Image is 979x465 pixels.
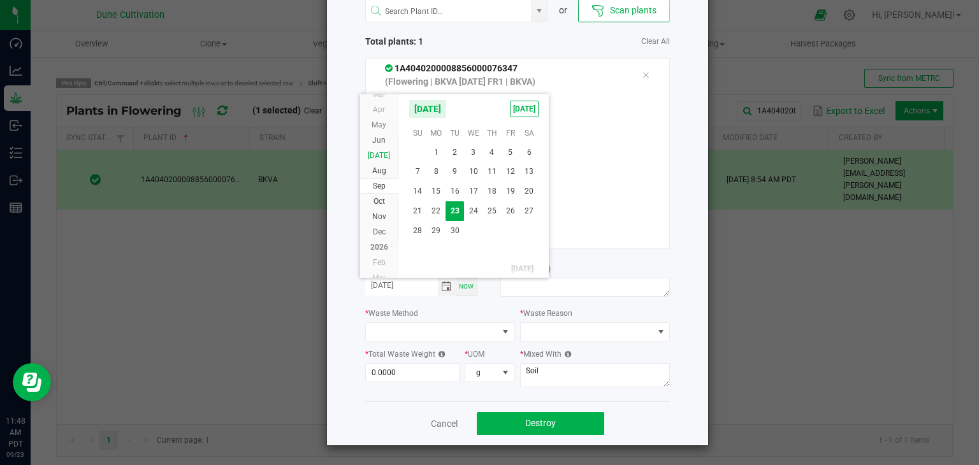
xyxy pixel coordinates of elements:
[409,182,427,201] span: 14
[501,182,519,201] td: Friday, September 19, 2025
[446,143,464,162] span: 2
[427,182,446,201] td: Monday, September 15, 2025
[465,348,484,360] label: UOM
[464,182,482,201] span: 17
[446,182,464,201] span: 16
[427,182,446,201] span: 15
[427,221,446,241] span: 29
[365,278,438,294] input: Date
[372,136,386,145] span: Jun
[482,182,501,201] span: 18
[446,162,464,182] td: Tuesday, September 9, 2025
[446,162,464,182] span: 9
[520,124,539,143] th: Sa
[464,162,482,182] td: Wednesday, September 10, 2025
[368,151,390,160] span: [DATE]
[477,412,604,435] button: Destroy
[520,201,539,221] span: 27
[373,197,385,206] span: Oct
[501,124,519,143] th: Fr
[438,278,456,296] span: Toggle calendar
[365,348,445,360] label: Total Waste Weight
[459,283,474,290] span: Now
[446,124,464,143] th: Tu
[435,350,445,358] i: The total weight of all destroyed plants, will be averaged before syncing to METRC.
[427,201,446,221] span: 22
[520,162,539,182] td: Saturday, September 13, 2025
[520,143,539,162] span: 6
[465,364,498,382] span: g
[372,212,386,221] span: Nov
[365,308,418,319] label: Waste Method
[431,417,458,430] a: Cancel
[632,68,659,83] div: Remove tag
[409,162,427,182] span: 7
[482,162,501,182] span: 11
[427,201,446,221] td: Monday, September 22, 2025
[446,143,464,162] td: Tuesday, September 2, 2025
[482,143,501,162] span: 4
[446,221,464,241] td: Tuesday, September 30, 2025
[501,162,519,182] td: Friday, September 12, 2025
[520,308,572,319] label: Waste Reason
[373,182,386,190] span: Sep
[525,418,556,428] span: Destroy
[446,201,464,221] span: 23
[501,143,519,162] span: 5
[520,182,539,201] span: 20
[373,227,386,236] span: Dec
[464,143,482,162] td: Wednesday, September 3, 2025
[641,36,670,47] a: Clear All
[446,221,464,241] span: 30
[365,35,518,48] span: Total plants: 1
[373,105,385,114] span: Apr
[464,201,482,221] td: Wednesday, September 24, 2025
[520,348,571,360] label: Mixed With
[501,201,519,221] td: Friday, September 26, 2025
[482,162,501,182] td: Thursday, September 11, 2025
[409,182,427,201] td: Sunday, September 14, 2025
[520,162,539,182] span: 13
[562,350,571,358] i: Description of non-plant material mixed in with destroyed plant material.
[427,143,446,162] td: Monday, September 1, 2025
[409,201,427,221] span: 21
[409,99,447,118] span: [DATE]
[520,182,539,201] td: Saturday, September 20, 2025
[446,182,464,201] td: Tuesday, September 16, 2025
[510,101,539,117] span: [DATE]
[427,221,446,241] td: Monday, September 29, 2025
[409,124,427,143] th: Su
[385,63,518,73] span: 1A4040200008856000076347
[427,143,446,162] span: 1
[464,124,482,143] th: We
[385,63,395,73] span: In Sync
[372,120,386,129] span: May
[464,143,482,162] span: 3
[13,363,51,401] iframe: Resource center
[501,182,519,201] span: 19
[427,162,446,182] td: Monday, September 8, 2025
[548,4,578,17] div: or
[409,201,427,221] td: Sunday, September 21, 2025
[427,124,446,143] th: Mo
[372,166,386,175] span: Aug
[501,143,519,162] td: Friday, September 5, 2025
[372,273,386,282] span: Mar
[464,182,482,201] td: Wednesday, September 17, 2025
[409,259,539,278] th: [DATE]
[482,182,501,201] td: Thursday, September 18, 2025
[409,162,427,182] td: Sunday, September 7, 2025
[370,243,388,252] span: 2026
[482,201,501,221] td: Thursday, September 25, 2025
[482,124,501,143] th: Th
[373,258,386,267] span: Feb
[409,221,427,241] span: 28
[464,162,482,182] span: 10
[409,221,427,241] td: Sunday, September 28, 2025
[372,90,386,99] span: Mar
[482,201,501,221] span: 25
[446,201,464,221] td: Tuesday, September 23, 2025
[520,201,539,221] td: Saturday, September 27, 2025
[520,143,539,162] td: Saturday, September 6, 2025
[482,143,501,162] td: Thursday, September 4, 2025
